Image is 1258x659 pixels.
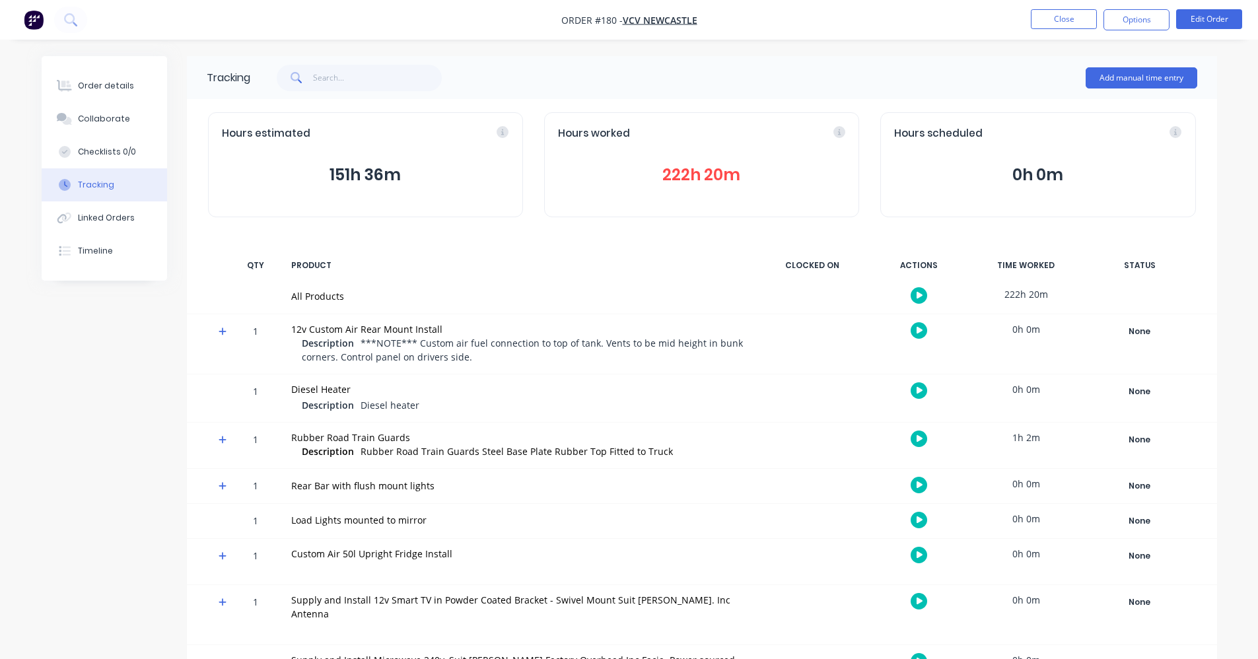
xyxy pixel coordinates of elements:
[222,126,310,141] span: Hours estimated
[1092,323,1187,340] div: None
[302,398,354,412] span: Description
[291,547,747,561] div: Custom Air 50l Upright Fridge Install
[291,513,747,527] div: Load Lights mounted to mirror
[894,126,983,141] span: Hours scheduled
[236,541,275,584] div: 1
[977,423,1076,452] div: 1h 2m
[42,234,167,267] button: Timeline
[291,431,747,444] div: Rubber Road Train Guards
[1092,477,1187,495] div: None
[1176,9,1242,29] button: Edit Order
[78,113,130,125] div: Collaborate
[24,10,44,30] img: Factory
[361,399,419,411] span: Diesel heater
[236,376,275,422] div: 1
[236,425,275,468] div: 1
[1092,477,1188,495] button: None
[977,469,1076,499] div: 0h 0m
[78,80,134,92] div: Order details
[623,14,697,26] a: VCV Newcastle
[291,322,747,336] div: 12v Custom Air Rear Mount Install
[42,168,167,201] button: Tracking
[1092,322,1188,341] button: None
[42,102,167,135] button: Collaborate
[236,252,275,279] div: QTY
[207,70,250,86] div: Tracking
[283,252,755,279] div: PRODUCT
[977,252,1076,279] div: TIME WORKED
[894,162,1181,188] button: 0h 0m
[42,201,167,234] button: Linked Orders
[977,279,1076,309] div: 222h 20m
[1092,512,1187,530] div: None
[1092,593,1188,611] button: None
[1092,431,1187,448] div: None
[78,212,135,224] div: Linked Orders
[361,445,673,458] span: Rubber Road Train Guards Steel Base Plate Rubber Top Fitted to Truck
[1092,431,1188,449] button: None
[1103,9,1170,30] button: Options
[1092,512,1188,530] button: None
[291,593,747,621] div: Supply and Install 12v Smart TV in Powder Coated Bracket - Swivel Mount Suit [PERSON_NAME]. Inc A...
[291,382,747,396] div: Diesel Heater
[558,162,845,188] button: 222h 20m
[302,444,354,458] span: Description
[313,65,442,91] input: Search...
[977,374,1076,404] div: 0h 0m
[977,539,1076,569] div: 0h 0m
[78,179,114,191] div: Tracking
[977,585,1076,615] div: 0h 0m
[42,135,167,168] button: Checklists 0/0
[1092,382,1188,401] button: None
[78,146,136,158] div: Checklists 0/0
[977,314,1076,344] div: 0h 0m
[558,126,630,141] span: Hours worked
[302,337,743,363] span: ***NOTE*** Custom air fuel connection to top of tank. Vents to be mid height in bunk corners. Con...
[1092,547,1187,565] div: None
[291,479,747,493] div: Rear Bar with flush mount lights
[1092,383,1187,400] div: None
[291,289,747,303] div: All Products
[222,162,509,188] button: 151h 36m
[1213,614,1245,646] iframe: Intercom live chat
[1084,252,1196,279] div: STATUS
[236,587,275,644] div: 1
[1092,547,1188,565] button: None
[236,506,275,538] div: 1
[1086,67,1197,88] button: Add manual time entry
[78,245,113,257] div: Timeline
[870,252,969,279] div: ACTIONS
[763,252,862,279] div: CLOCKED ON
[1031,9,1097,29] button: Close
[977,504,1076,534] div: 0h 0m
[42,69,167,102] button: Order details
[1092,594,1187,611] div: None
[561,14,623,26] span: Order #180 -
[236,316,275,374] div: 1
[302,336,354,350] span: Description
[236,471,275,503] div: 1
